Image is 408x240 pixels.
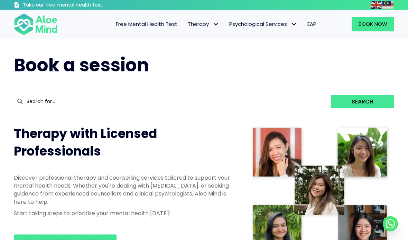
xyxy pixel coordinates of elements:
img: Aloe mind Logo [14,13,58,35]
a: Free Mental Health Test [111,17,183,31]
span: Free Mental Health Test [116,20,177,28]
img: en [371,1,382,9]
span: Book a session [14,52,149,78]
span: EAP [307,20,316,28]
a: English [371,1,382,9]
img: ms [382,1,393,9]
h3: Take our free mental health test [23,2,132,9]
a: EAP [302,17,322,31]
span: Therapy: submenu [211,19,221,29]
a: Book Now [352,17,394,31]
span: Psychological Services [229,20,297,28]
a: TherapyTherapy: submenu [183,17,224,31]
a: Psychological ServicesPsychological Services: submenu [224,17,302,31]
span: Therapy [188,20,219,28]
p: Discover professional therapy and counselling services tailored to support your mental health nee... [14,174,237,206]
p: Start taking steps to prioritize your mental health [DATE]! [14,209,237,217]
nav: Menu [65,17,322,31]
span: Psychological Services: submenu [289,19,299,29]
input: Search for... [14,95,331,108]
a: Malay [382,1,394,9]
button: Search [331,95,394,108]
span: Book Now [359,20,387,28]
a: Whatsapp [383,216,398,231]
a: Take our free mental health test [14,2,132,10]
span: Therapy with Licensed Professionals [14,125,157,160]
